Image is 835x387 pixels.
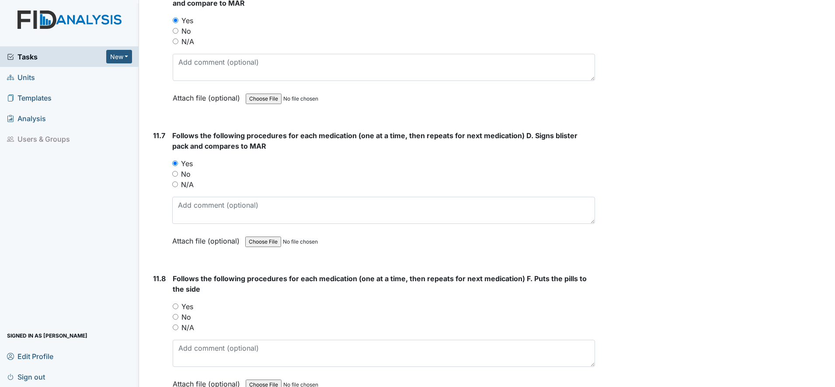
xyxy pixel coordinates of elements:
label: Yes [181,158,193,169]
span: Edit Profile [7,349,53,363]
input: No [173,314,178,320]
label: Attach file (optional) [172,231,243,246]
input: N/A [172,181,178,187]
a: Tasks [7,52,106,62]
input: No [173,28,178,34]
span: Analysis [7,112,46,125]
label: Attach file (optional) [173,88,244,103]
label: No [181,169,191,179]
input: No [172,171,178,177]
input: N/A [173,324,178,330]
span: Signed in as [PERSON_NAME] [7,329,87,342]
label: No [181,26,191,36]
label: N/A [181,179,194,190]
label: No [181,312,191,322]
label: 11.8 [153,273,166,284]
span: Templates [7,91,52,105]
button: New [106,50,132,63]
input: Yes [172,160,178,166]
label: N/A [181,322,194,333]
span: Units [7,70,35,84]
span: Follows the following procedures for each medication (one at a time, then repeats for next medica... [173,274,587,293]
span: Follows the following procedures for each medication (one at a time, then repeats for next medica... [172,131,578,150]
input: Yes [173,17,178,23]
input: Yes [173,303,178,309]
label: Yes [181,301,193,312]
label: Yes [181,15,193,26]
span: Sign out [7,370,45,384]
label: 11.7 [153,130,165,141]
input: N/A [173,38,178,44]
label: N/A [181,36,194,47]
